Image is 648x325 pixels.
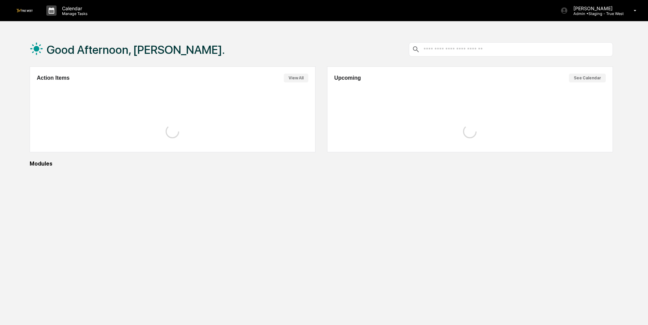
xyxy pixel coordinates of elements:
h2: Action Items [37,75,70,81]
img: logo [16,9,33,12]
p: [PERSON_NAME] [568,5,624,11]
h2: Upcoming [334,75,361,81]
p: Manage Tasks [57,11,91,16]
button: View All [284,74,308,82]
h1: Good Afternoon, [PERSON_NAME]. [47,43,225,57]
div: Modules [30,160,613,167]
button: See Calendar [569,74,606,82]
p: Calendar [57,5,91,11]
p: Admin • Staging - True West [568,11,624,16]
